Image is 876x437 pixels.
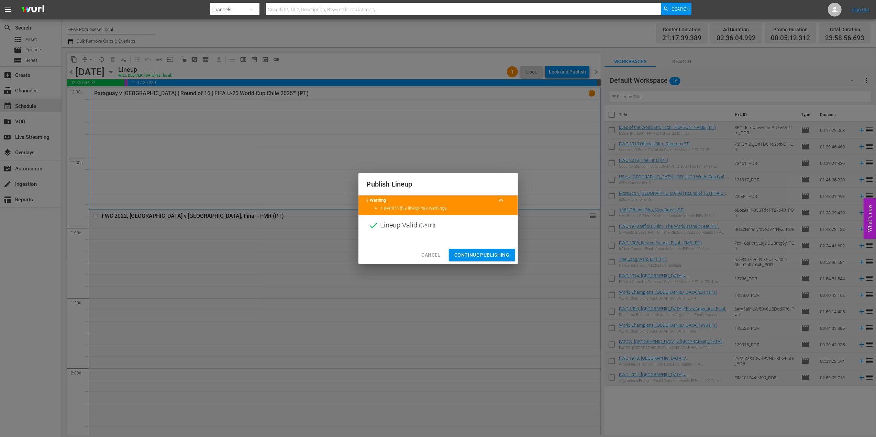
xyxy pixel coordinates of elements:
[367,179,510,190] h2: Publish Lineup
[16,2,49,18] img: ans4CAIJ8jUAAAAAAAAAAAAAAAAAAAAAAAAgQb4GAAAAAAAAAAAAAAAAAAAAAAAAJMjXAAAAAAAAAAAAAAAAAAAAAAAAgAT5G...
[367,197,493,204] title: 1 Warning
[421,251,440,259] span: Cancel
[358,215,518,236] div: Lineup Valid
[497,196,506,204] span: keyboard_arrow_up
[852,7,869,12] a: Sign Out
[864,198,876,239] button: Open Feedback Widget
[449,249,515,261] button: Continue Publishing
[416,249,446,261] button: Cancel
[4,5,12,14] span: menu
[454,251,510,259] span: Continue Publishing
[672,3,690,15] span: Search
[380,205,510,212] li: 1 event in this lineup has warnings.
[419,220,436,231] span: ( [DATE] )
[493,192,510,209] button: keyboard_arrow_up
